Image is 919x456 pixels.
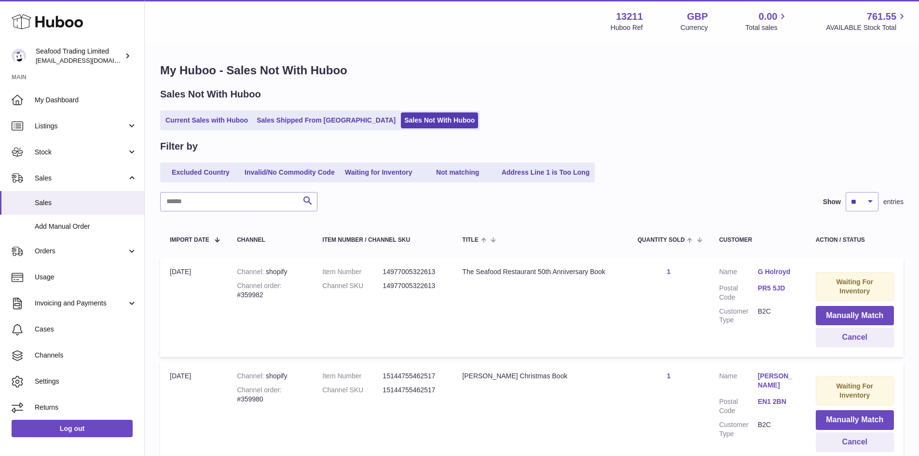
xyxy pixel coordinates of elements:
[237,372,266,380] strong: Channel
[462,372,618,381] div: [PERSON_NAME] Christmas Book
[237,237,303,243] div: Channel
[35,273,137,282] span: Usage
[35,299,127,308] span: Invoicing and Payments
[322,267,383,276] dt: Item Number
[719,397,758,415] dt: Postal Code
[719,284,758,302] dt: Postal Code
[237,372,303,381] div: shopify
[237,282,282,290] strong: Channel order
[12,49,26,63] img: online@rickstein.com
[35,325,137,334] span: Cases
[823,197,841,207] label: Show
[719,237,796,243] div: Customer
[667,372,671,380] a: 1
[322,386,383,395] dt: Channel SKU
[498,165,593,180] a: Address Line 1 is Too Long
[253,112,399,128] a: Sales Shipped From [GEOGRAPHIC_DATA]
[816,237,894,243] div: Action / Status
[383,386,443,395] dd: 15144755462517
[160,258,227,357] td: [DATE]
[35,351,137,360] span: Channels
[419,165,496,180] a: Not matching
[758,372,796,390] a: [PERSON_NAME]
[237,386,303,404] div: #359980
[611,23,643,32] div: Huboo Ref
[745,23,788,32] span: Total sales
[758,397,796,406] a: EN1 2BN
[719,267,758,279] dt: Name
[35,222,137,231] span: Add Manual Order
[322,281,383,290] dt: Channel SKU
[758,420,796,439] dd: B2C
[383,267,443,276] dd: 14977005322613
[816,410,894,430] button: Manually Match
[162,112,251,128] a: Current Sales with Huboo
[36,56,142,64] span: [EMAIL_ADDRESS][DOMAIN_NAME]
[681,23,708,32] div: Currency
[867,10,896,23] span: 761.55
[758,307,796,325] dd: B2C
[758,284,796,293] a: PR5 5JD
[35,174,127,183] span: Sales
[883,197,904,207] span: entries
[237,386,282,394] strong: Channel order
[383,372,443,381] dd: 15144755462517
[462,267,618,276] div: The Seafood Restaurant 50th Anniversary Book
[35,148,127,157] span: Stock
[35,377,137,386] span: Settings
[837,278,873,295] strong: Waiting For Inventory
[826,10,907,32] a: 761.55 AVAILABLE Stock Total
[237,281,303,300] div: #359982
[826,23,907,32] span: AVAILABLE Stock Total
[170,237,209,243] span: Import date
[160,88,261,101] h2: Sales Not With Huboo
[160,140,198,153] h2: Filter by
[816,306,894,326] button: Manually Match
[237,268,266,276] strong: Channel
[160,63,904,78] h1: My Huboo - Sales Not With Huboo
[340,165,417,180] a: Waiting for Inventory
[462,237,478,243] span: Title
[322,372,383,381] dt: Item Number
[237,267,303,276] div: shopify
[401,112,478,128] a: Sales Not With Huboo
[837,382,873,399] strong: Waiting For Inventory
[35,198,137,207] span: Sales
[12,420,133,437] a: Log out
[36,47,123,65] div: Seafood Trading Limited
[616,10,643,23] strong: 13211
[383,281,443,290] dd: 14977005322613
[241,165,338,180] a: Invalid/No Commodity Code
[759,10,778,23] span: 0.00
[322,237,443,243] div: Item Number / Channel SKU
[687,10,708,23] strong: GBP
[162,165,239,180] a: Excluded Country
[745,10,788,32] a: 0.00 Total sales
[816,432,894,452] button: Cancel
[758,267,796,276] a: G Holroyd
[816,328,894,347] button: Cancel
[35,247,127,256] span: Orders
[638,237,685,243] span: Quantity Sold
[719,307,758,325] dt: Customer Type
[667,268,671,276] a: 1
[719,372,758,392] dt: Name
[35,96,137,105] span: My Dashboard
[719,420,758,439] dt: Customer Type
[35,403,137,412] span: Returns
[35,122,127,131] span: Listings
